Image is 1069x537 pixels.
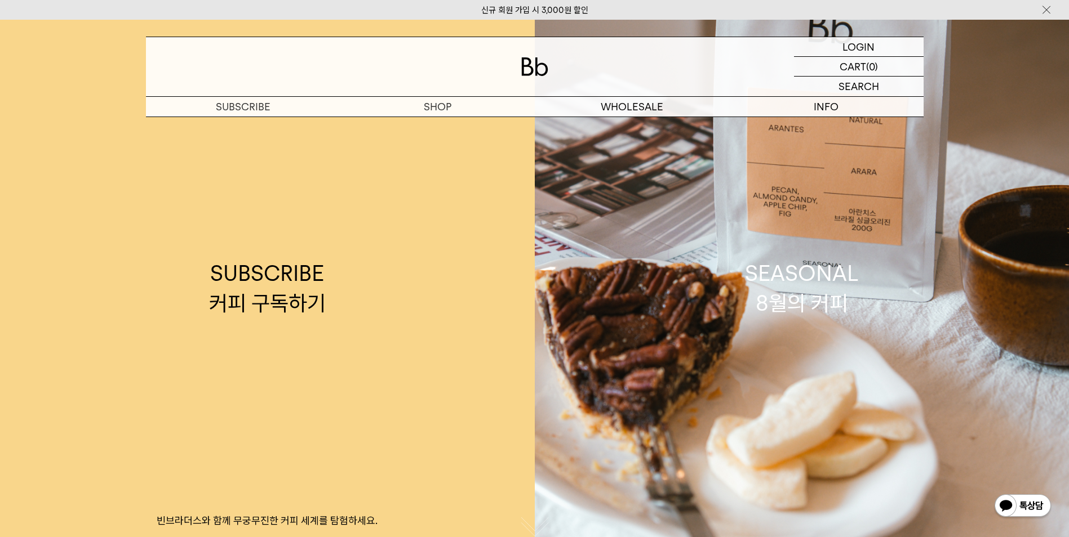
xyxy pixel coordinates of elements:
[794,37,924,57] a: LOGIN
[146,97,340,117] a: SUBSCRIBE
[209,258,326,318] div: SUBSCRIBE 커피 구독하기
[535,97,729,117] p: WHOLESALE
[521,57,548,76] img: 로고
[340,97,535,117] a: SHOP
[840,57,866,76] p: CART
[842,37,875,56] p: LOGIN
[745,258,859,318] div: SEASONAL 8월의 커피
[866,57,878,76] p: (0)
[729,97,924,117] p: INFO
[839,77,879,96] p: SEARCH
[794,57,924,77] a: CART (0)
[993,493,1052,520] img: 카카오톡 채널 1:1 채팅 버튼
[481,5,588,15] a: 신규 회원 가입 시 3,000원 할인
